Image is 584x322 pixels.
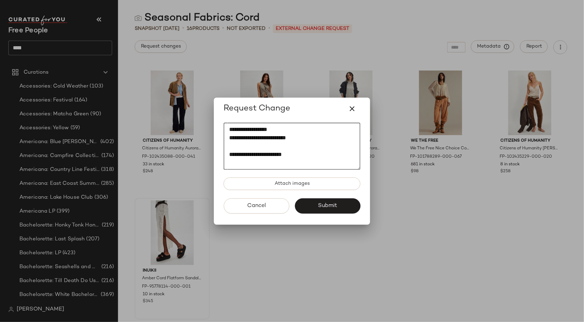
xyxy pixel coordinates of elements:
[224,177,360,190] button: Attach images
[274,181,310,187] span: Attach images
[295,198,360,214] button: Submit
[318,203,337,209] span: Submit
[224,198,289,214] button: Cancel
[224,103,290,114] span: Request Change
[247,203,266,209] span: Cancel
